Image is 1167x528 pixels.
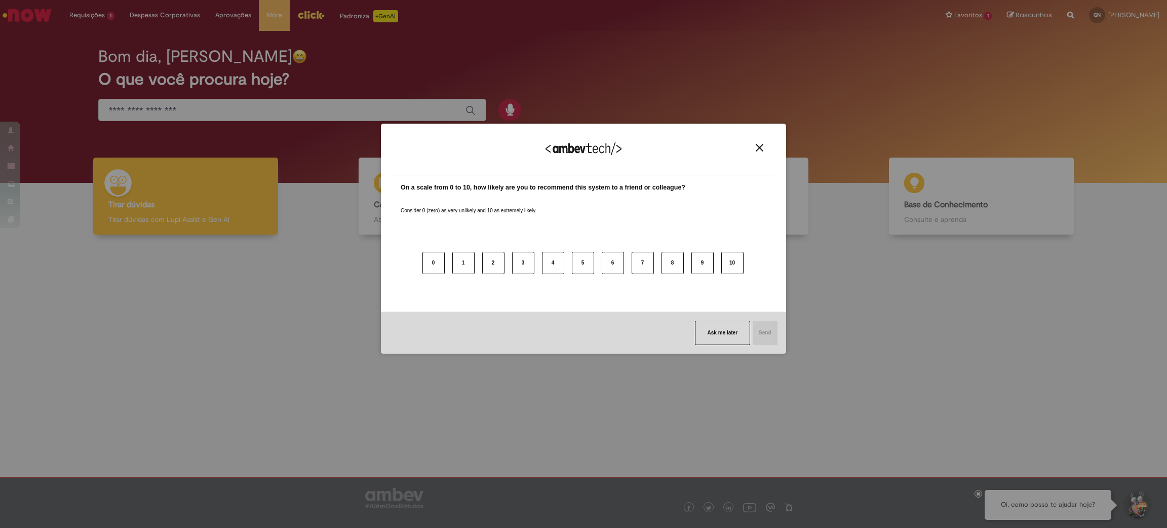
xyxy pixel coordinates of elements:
button: Ask me later [695,321,750,345]
button: 2 [482,252,504,274]
button: 5 [572,252,594,274]
button: 6 [602,252,624,274]
img: Logo Ambevtech [546,142,621,155]
button: 9 [691,252,714,274]
img: Close [756,144,763,152]
label: On a scale from 0 to 10, how likely are you to recommend this system to a friend or colleague? [401,183,685,193]
button: 10 [721,252,744,274]
button: Close [753,143,766,152]
button: 7 [632,252,654,274]
button: 4 [542,252,564,274]
button: 8 [662,252,684,274]
button: 1 [452,252,475,274]
button: 0 [422,252,445,274]
label: Consider 0 (zero) as very unlikely and 10 as extremely likely. [401,195,536,214]
button: 3 [512,252,534,274]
